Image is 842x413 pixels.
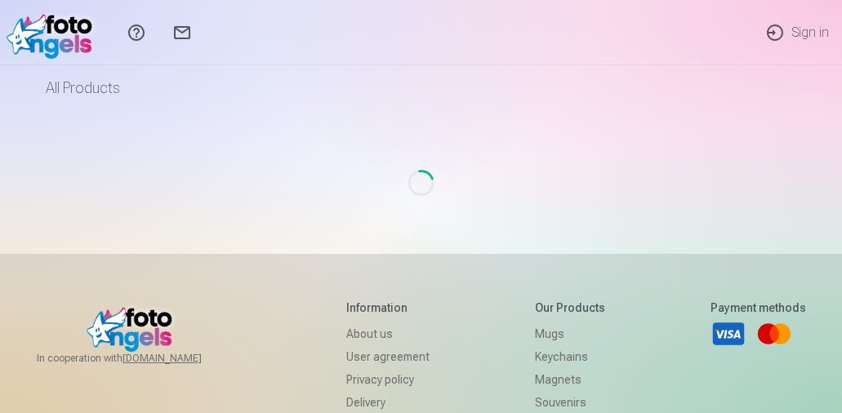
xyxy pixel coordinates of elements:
[346,300,430,316] h5: Information
[7,7,100,59] img: /v1
[711,316,746,352] a: Visa
[346,345,430,368] a: User agreement
[123,352,241,365] a: [DOMAIN_NAME]
[535,322,605,345] a: Mugs
[535,345,605,368] a: Keychains
[535,368,605,391] a: Magnets
[37,352,241,365] span: In cooperation with
[535,300,605,316] h5: Our products
[711,300,806,316] h5: Payment methods
[756,316,792,352] a: Mastercard
[346,322,430,345] a: About us
[346,368,430,391] a: Privacy policy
